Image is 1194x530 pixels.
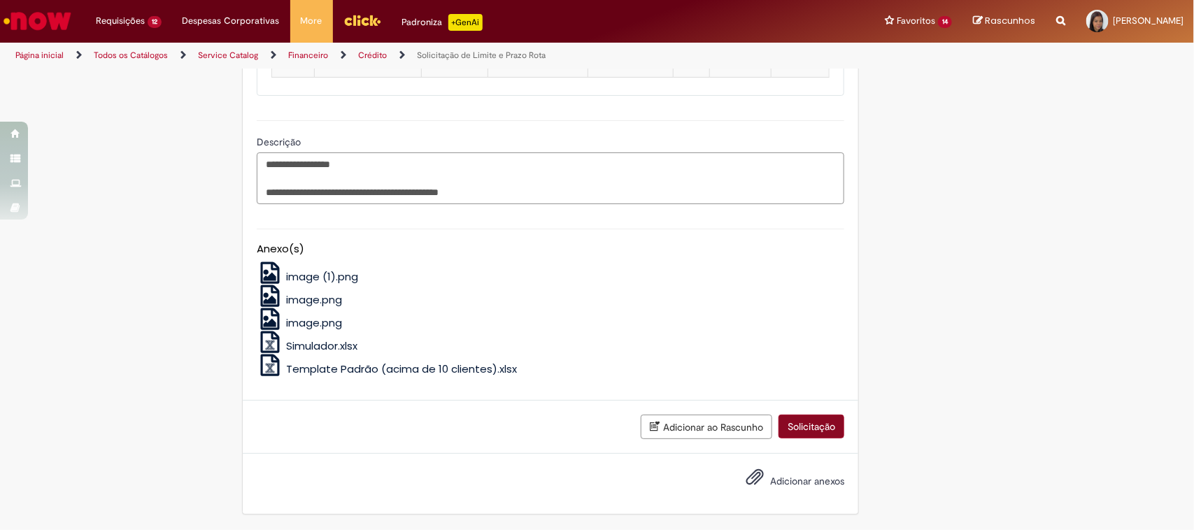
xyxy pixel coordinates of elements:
[286,292,342,307] span: image.png
[641,415,772,439] button: Adicionar ao Rascunho
[985,14,1035,27] span: Rascunhos
[286,269,358,284] span: image (1).png
[402,14,483,31] div: Padroniza
[94,50,168,61] a: Todos os Catálogos
[257,338,357,353] a: Simulador.xlsx
[286,338,357,353] span: Simulador.xlsx
[358,50,387,61] a: Crédito
[938,16,952,28] span: 14
[257,269,358,284] a: image (1).png
[15,50,64,61] a: Página inicial
[257,361,517,376] a: Template Padrão (acima de 10 clientes).xlsx
[10,43,786,69] ul: Trilhas de página
[286,361,517,376] span: Template Padrão (acima de 10 clientes).xlsx
[1113,15,1184,27] span: [PERSON_NAME]
[448,14,483,31] p: +GenAi
[1,7,73,35] img: ServiceNow
[148,16,162,28] span: 12
[742,464,767,496] button: Adicionar anexos
[257,315,342,330] a: image.png
[257,152,844,205] textarea: Descrição
[286,315,342,330] span: image.png
[198,50,258,61] a: Service Catalog
[417,50,546,61] a: Solicitação de Limite e Prazo Rota
[897,14,935,28] span: Favoritos
[257,136,304,148] span: Descrição
[343,10,381,31] img: click_logo_yellow_360x200.png
[183,14,280,28] span: Despesas Corporativas
[779,415,844,438] button: Solicitação
[770,475,844,487] span: Adicionar anexos
[96,14,145,28] span: Requisições
[301,14,322,28] span: More
[257,292,342,307] a: image.png
[257,243,844,255] h5: Anexo(s)
[288,50,328,61] a: Financeiro
[973,15,1035,28] a: Rascunhos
